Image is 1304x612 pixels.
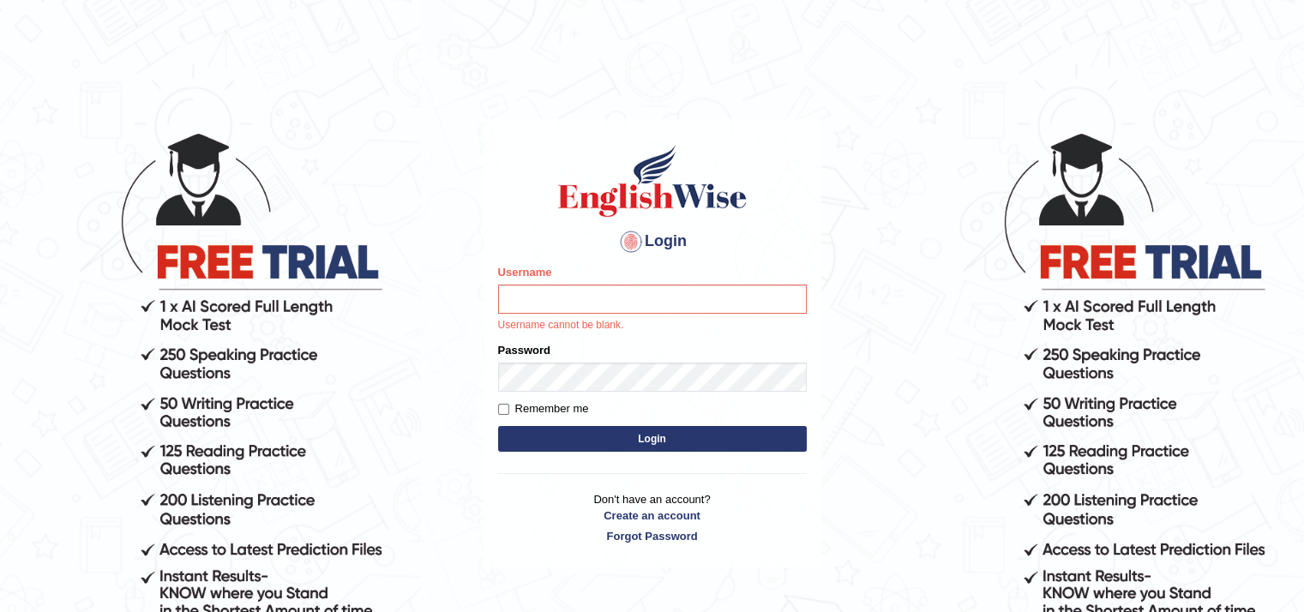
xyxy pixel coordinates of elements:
[498,342,550,358] label: Password
[498,426,807,452] button: Login
[498,528,807,544] a: Forgot Password
[498,264,552,280] label: Username
[498,404,509,415] input: Remember me
[498,228,807,255] h4: Login
[498,318,807,333] p: Username cannot be blank.
[555,142,750,219] img: Logo of English Wise sign in for intelligent practice with AI
[498,491,807,544] p: Don't have an account?
[498,507,807,524] a: Create an account
[498,400,589,417] label: Remember me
